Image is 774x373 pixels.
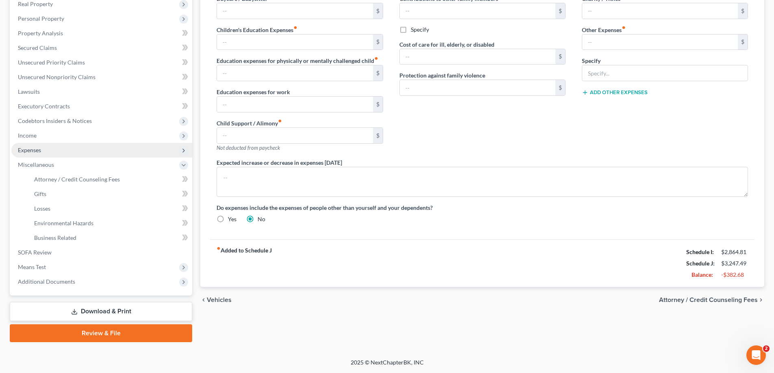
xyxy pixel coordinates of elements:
[217,3,373,19] input: --
[11,26,192,41] a: Property Analysis
[18,59,85,66] span: Unsecured Priority Claims
[582,34,738,50] input: --
[217,65,373,81] input: --
[18,132,37,139] span: Income
[721,271,748,279] div: -$382.68
[399,71,485,80] label: Protection against family violence
[411,26,429,34] label: Specify
[400,80,555,95] input: --
[11,245,192,260] a: SOFA Review
[18,30,63,37] span: Property Analysis
[11,55,192,70] a: Unsecured Priority Claims
[11,84,192,99] a: Lawsuits
[686,248,714,255] strong: Schedule I:
[582,26,626,34] label: Other Expenses
[10,324,192,342] a: Review & File
[555,80,565,95] div: $
[217,88,290,96] label: Education expenses for work
[217,97,373,112] input: --
[34,220,93,226] span: Environmental Hazards
[582,3,738,19] input: --
[217,158,342,167] label: Expected increase or decrease in expenses [DATE]
[200,297,207,303] i: chevron_left
[18,117,92,124] span: Codebtors Insiders & Notices
[18,15,64,22] span: Personal Property
[207,297,232,303] span: Vehicles
[659,297,758,303] span: Attorney / Credit Counseling Fees
[10,302,192,321] a: Download & Print
[28,172,192,187] a: Attorney / Credit Counseling Fees
[18,88,40,95] span: Lawsuits
[11,70,192,84] a: Unsecured Nonpriority Claims
[686,260,715,267] strong: Schedule J:
[18,73,95,80] span: Unsecured Nonpriority Claims
[217,56,378,65] label: Education expenses for physically or mentally challenged child
[400,3,555,19] input: --
[721,248,748,256] div: $2,864.81
[11,99,192,114] a: Executory Contracts
[217,26,297,34] label: Children's Education Expenses
[200,297,232,303] button: chevron_left Vehicles
[18,0,53,7] span: Real Property
[18,161,54,168] span: Miscellaneous
[11,41,192,55] a: Secured Claims
[374,56,378,60] i: fiber_manual_record
[373,3,383,19] div: $
[373,65,383,81] div: $
[34,205,50,212] span: Losses
[18,263,46,270] span: Means Test
[555,49,565,65] div: $
[373,97,383,112] div: $
[400,49,555,65] input: --
[34,176,120,183] span: Attorney / Credit Counseling Fees
[156,358,619,373] div: 2025 © NextChapterBK, INC
[622,26,626,30] i: fiber_manual_record
[258,215,265,223] label: No
[217,144,280,151] span: Not deducted from paycheck
[293,26,297,30] i: fiber_manual_record
[721,259,748,267] div: $3,247.49
[373,34,383,50] div: $
[582,65,748,81] input: Specify...
[18,147,41,153] span: Expenses
[373,128,383,143] div: $
[763,345,770,352] span: 2
[399,40,494,49] label: Cost of care for ill, elderly, or disabled
[34,190,46,197] span: Gifts
[28,201,192,216] a: Losses
[659,297,764,303] button: Attorney / Credit Counseling Fees chevron_right
[217,119,282,127] label: Child Support / Alimony
[18,249,52,256] span: SOFA Review
[692,271,713,278] strong: Balance:
[738,34,748,50] div: $
[582,56,601,65] label: Specify
[18,44,57,51] span: Secured Claims
[746,345,766,365] iframe: Intercom live chat
[555,3,565,19] div: $
[217,246,221,250] i: fiber_manual_record
[28,187,192,201] a: Gifts
[217,203,748,212] label: Do expenses include the expenses of people other than yourself and your dependents?
[228,215,236,223] label: Yes
[34,234,76,241] span: Business Related
[217,128,373,143] input: --
[738,3,748,19] div: $
[18,103,70,110] span: Executory Contracts
[758,297,764,303] i: chevron_right
[28,231,192,245] a: Business Related
[217,246,272,280] strong: Added to Schedule J
[582,89,648,96] button: Add Other Expenses
[18,278,75,285] span: Additional Documents
[28,216,192,231] a: Environmental Hazards
[278,119,282,123] i: fiber_manual_record
[217,34,373,50] input: --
